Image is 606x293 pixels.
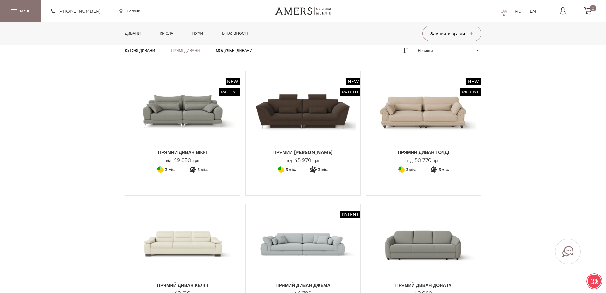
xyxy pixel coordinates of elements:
[226,78,240,85] span: New
[130,149,235,156] span: Прямий диван ВІККІ
[407,157,440,164] p: від грн
[250,282,356,289] span: Прямий диван ДЖЕМА
[120,22,146,45] a: Дивани
[250,149,356,156] span: Прямий [PERSON_NAME]
[318,166,328,173] span: 3 міс.
[198,166,208,173] span: 3 міс.
[530,7,536,15] a: EN
[430,31,473,37] span: Замовити зразки
[188,22,208,45] a: Пуфи
[340,88,360,96] span: Patent
[466,78,481,85] span: New
[460,88,481,96] span: Patent
[439,166,449,173] span: 3 міс.
[125,48,155,53] a: Кутові дивани
[130,282,235,289] span: Прямий диван КЕЛЛІ
[165,166,175,173] span: 3 міс.
[371,149,476,156] span: Прямий диван ГОЛДІ
[515,7,522,15] a: RU
[119,8,140,14] a: Салони
[346,78,360,85] span: New
[287,157,319,164] p: від грн
[413,157,434,163] span: 50 770
[413,45,481,56] button: Новинки
[51,7,101,15] a: [PHONE_NUMBER]
[371,282,476,289] span: Прямий Диван ДОНАТА
[155,22,178,45] a: Крісла
[500,7,507,15] a: UA
[217,22,253,45] a: в наявності
[250,76,356,164] a: New Patent Прямий Диван Грейсі Прямий Диван Грейсі Прямий [PERSON_NAME] від45 970грн
[422,26,481,41] button: Замовити зразки
[171,157,193,163] span: 49 680
[130,76,235,164] a: New Patent Прямий диван ВІККІ Прямий диван ВІККІ Прямий диван ВІККІ від49 680грн
[590,5,596,11] span: 0
[286,166,296,173] span: 3 міс.
[166,157,199,164] p: від грн
[292,157,314,163] span: 45 970
[340,211,360,218] span: Patent
[216,48,252,53] a: Модульні дивани
[371,76,476,164] a: New Patent Прямий диван ГОЛДІ Прямий диван ГОЛДІ Прямий диван ГОЛДІ від50 770грн
[406,166,416,173] span: 3 міс.
[219,88,240,96] span: Patent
